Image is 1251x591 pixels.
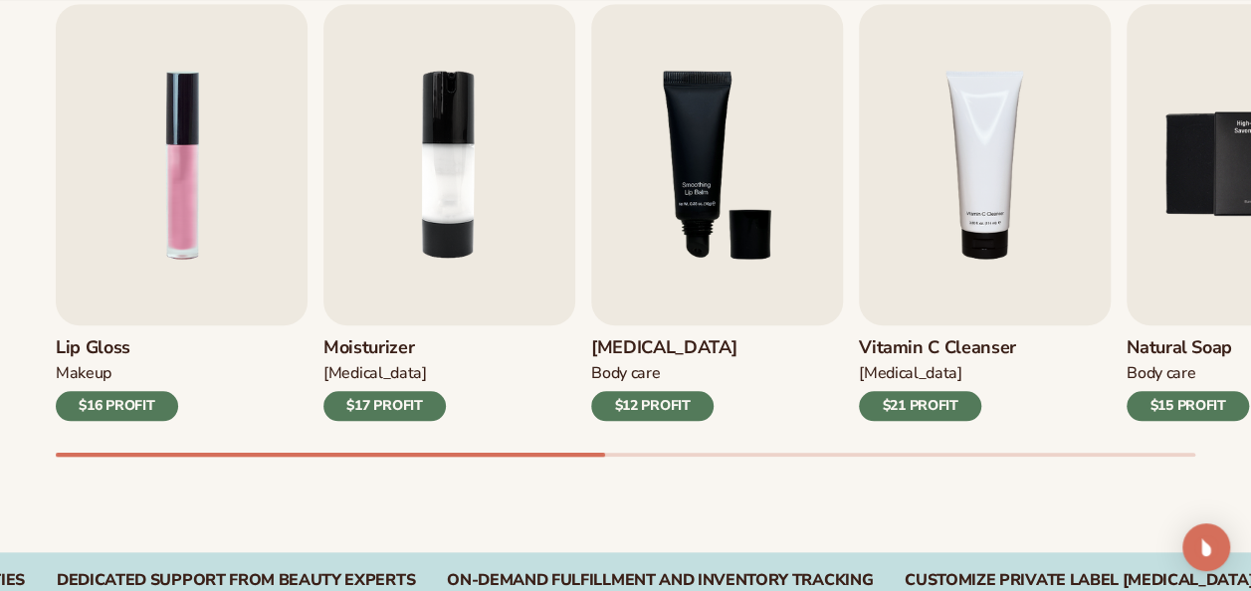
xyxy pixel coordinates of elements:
[323,337,446,359] h3: Moisturizer
[1182,523,1230,571] div: Open Intercom Messenger
[323,391,446,421] div: $17 PROFIT
[447,571,873,590] div: On-Demand Fulfillment and Inventory Tracking
[859,4,1111,421] a: 4 / 9
[56,363,178,384] div: Makeup
[859,391,981,421] div: $21 PROFIT
[591,337,736,359] h3: [MEDICAL_DATA]
[56,4,308,421] a: 1 / 9
[1127,337,1249,359] h3: Natural Soap
[859,363,1016,384] div: [MEDICAL_DATA]
[56,391,178,421] div: $16 PROFIT
[859,337,1016,359] h3: Vitamin C Cleanser
[56,337,178,359] h3: Lip Gloss
[591,4,843,421] a: 3 / 9
[57,571,415,590] div: Dedicated Support From Beauty Experts
[1127,391,1249,421] div: $15 PROFIT
[323,4,575,421] a: 2 / 9
[323,363,446,384] div: [MEDICAL_DATA]
[591,363,736,384] div: Body Care
[1127,363,1249,384] div: Body Care
[591,391,714,421] div: $12 PROFIT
